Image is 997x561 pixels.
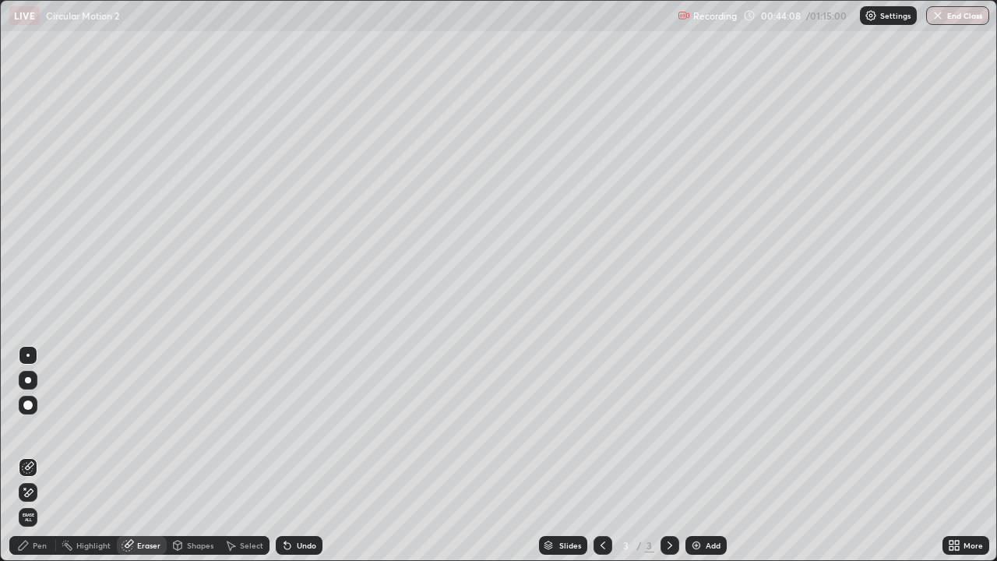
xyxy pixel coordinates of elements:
p: Circular Motion 2 [46,9,119,22]
div: Eraser [137,542,160,549]
div: 3 [645,538,654,552]
div: More [964,542,983,549]
div: 3 [618,541,634,550]
div: Slides [559,542,581,549]
img: add-slide-button [690,539,703,552]
div: / [637,541,642,550]
div: Shapes [187,542,213,549]
img: end-class-cross [932,9,944,22]
p: LIVE [14,9,35,22]
div: Add [706,542,720,549]
button: End Class [926,6,989,25]
div: Select [240,542,263,549]
span: Erase all [19,513,37,522]
img: class-settings-icons [865,9,877,22]
div: Highlight [76,542,111,549]
img: recording.375f2c34.svg [678,9,690,22]
div: Undo [297,542,316,549]
p: Settings [880,12,911,19]
div: Pen [33,542,47,549]
p: Recording [693,10,737,22]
